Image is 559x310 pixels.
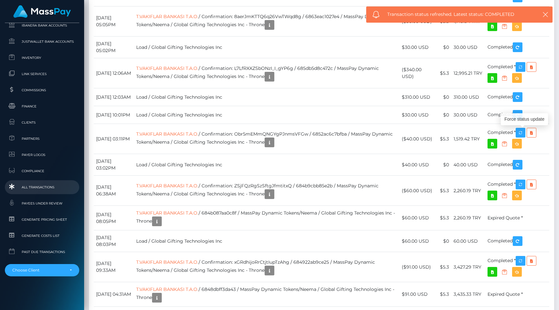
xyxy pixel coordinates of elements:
td: [DATE] 05:02PM [94,37,134,58]
a: T.VAKIFLAR BANKASI T.A.O. [136,183,199,189]
td: Load / Global Gifting Technologies Inc [134,230,400,252]
td: [DATE] 09:33AM [94,252,134,282]
td: Completed * [485,176,549,206]
td: [DATE] 03:02PM [94,154,134,176]
td: $5.3 [435,252,451,282]
span: Past Due Transactions [7,248,77,256]
td: 2,260.19 TRY [451,176,485,206]
td: [DATE] 08:03PM [94,230,134,252]
td: $60.00 USD [400,230,434,252]
td: / Confirmation: L7LfRXXZSbONzI_I_gYP6g / 685db5d8c472c / MassPay Dynamic Tokens/Neema / Global Gi... [134,58,400,88]
td: $0 [435,37,451,58]
td: [DATE] 04:31AM [94,282,134,307]
a: Generate Pricing Sheet [5,213,79,227]
td: Completed [485,88,549,106]
span: Ibanera Bank Accounts [7,22,77,29]
span: Clients [7,119,77,126]
span: Inventory [7,54,77,61]
td: [DATE] 12:06AM [94,58,134,88]
td: [DATE] 03:11PM [94,124,134,154]
a: Inventory [5,51,79,65]
a: T.VAKIFLAR BANKASI T.A.O. [136,286,199,292]
td: $5.3 [435,58,451,88]
td: 12,995.21 TRY [451,58,485,88]
td: $5.3 [435,206,451,230]
a: T.VAKIFLAR BANKASI T.A.O. [136,259,199,265]
td: / 6848dbff3da43 / MassPay Dynamic Tokens/Neema / Global Gifting Technologies Inc - Throne [134,282,400,307]
td: $30.00 USD [400,37,434,58]
a: T.VAKIFLAR BANKASI T.A.O. [136,131,199,137]
td: $0 [435,88,451,106]
td: [DATE] 10:01PM [94,106,134,124]
td: $60.00 USD [400,206,434,230]
td: 40.00 USD [451,154,485,176]
td: 30.00 USD [451,106,485,124]
button: Choose Client [5,264,79,276]
td: ($60.00 USD) [400,176,434,206]
td: Completed * [485,58,549,88]
td: Load / Global Gifting Technologies Inc [134,37,400,58]
td: Load / Global Gifting Technologies Inc [134,106,400,124]
td: Completed [485,230,549,252]
td: Expired Quote * [485,206,549,230]
td: / Confirmation: xGRdhijoRrCtjtIupTzAhg / 684922ab9ce25 / MassPay Dynamic Tokens/Neema / Global Gi... [134,252,400,282]
td: Completed * [485,124,549,154]
td: ($40.00 USD) [400,124,434,154]
span: Payer Logos [7,151,77,159]
span: Finance [7,103,77,110]
a: Generate Costs List [5,229,79,243]
td: $91.00 USD [400,282,434,307]
td: 3,427.29 TRY [451,252,485,282]
td: $310.00 USD [400,88,434,106]
a: Payer Logos [5,148,79,162]
td: Load / Global Gifting Technologies Inc [134,154,400,176]
td: $0 [435,106,451,124]
td: Load / Global Gifting Technologies Inc [134,88,400,106]
td: Completed [485,154,549,176]
td: $0 [435,230,451,252]
a: Clients [5,116,79,129]
td: $5.3 [435,176,451,206]
a: Ibanera Bank Accounts [5,18,79,32]
a: Partners [5,132,79,146]
td: / 684b087aa0c8f / MassPay Dynamic Tokens/Neema / Global Gifting Technologies Inc - Throne [134,206,400,230]
td: [DATE] 06:38AM [94,176,134,206]
td: 2,260.19 TRY [451,206,485,230]
span: JustWallet Bank Accounts [7,38,77,45]
span: Transaction status refreshed. Latest status: COMPLETED [387,11,529,18]
a: Commissions [5,83,79,97]
td: / Confirmation: ZSjFQzRgSzSftgJfmtitxQ / 684b9cbb85e2b / MassPay Dynamic Tokens/Neema / Global Gi... [134,176,400,206]
span: Compliance [7,167,77,175]
td: Completed [485,37,549,58]
a: T.VAKIFLAR BANKASI T.A.O. [136,14,199,19]
div: Force status update [501,113,548,125]
div: Choose Client [12,268,64,273]
span: Partners [7,135,77,142]
td: [DATE] 05:05PM [94,6,134,37]
td: $0 [435,154,451,176]
td: $5.3 [435,124,451,154]
td: ($340.00 USD) [400,58,434,88]
td: Expired Quote * [485,282,549,307]
a: Past Due Transactions [5,245,79,259]
a: Link Services [5,67,79,81]
td: 1,519.42 TRY [451,124,485,154]
a: Payees under Review [5,196,79,210]
td: $5.3 [435,282,451,307]
a: Compliance [5,164,79,178]
td: $30.00 USD [400,106,434,124]
a: T.VAKIFLAR BANKASI T.A.O. [136,65,199,71]
td: [DATE] 08:05PM [94,206,134,230]
td: Completed * [485,252,549,282]
span: Commissions [7,86,77,94]
td: 30.00 USD [451,37,485,58]
td: 60.00 USD [451,230,485,252]
td: Completed [485,106,549,124]
td: 310.00 USD [451,88,485,106]
a: Finance [5,99,79,113]
span: Payees under Review [7,200,77,207]
span: Generate Pricing Sheet [7,216,77,223]
a: All Transactions [5,180,79,194]
td: / Confirmation: Obr5mEMmQNGYgPJnmsVFGw / 6852ac6c7bfba / MassPay Dynamic Tokens/Neema / Global Gi... [134,124,400,154]
td: 3,435.33 TRY [451,282,485,307]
